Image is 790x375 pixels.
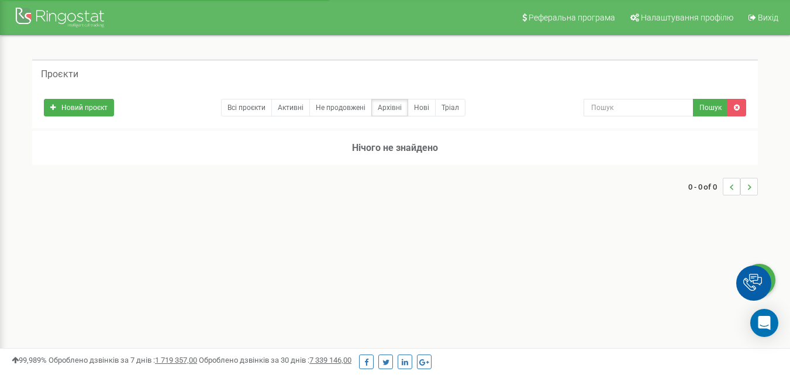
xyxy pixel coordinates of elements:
[309,99,372,116] a: Не продовжені
[371,99,408,116] a: Архівні
[44,99,114,116] a: Новий проєкт
[309,356,351,364] u: 7 339 146,00
[529,13,615,22] span: Реферальна програма
[584,99,694,116] input: Пошук
[41,69,78,80] h5: Проєкти
[435,99,465,116] a: Тріал
[155,356,197,364] u: 1 719 357,00
[271,99,310,116] a: Активні
[32,131,758,165] h3: Нічого не знайдено
[641,13,733,22] span: Налаштування профілю
[12,356,47,364] span: 99,989%
[221,99,272,116] a: Всі проєкти
[688,178,723,195] span: 0 - 0 of 0
[49,356,197,364] span: Оброблено дзвінків за 7 днів :
[758,13,778,22] span: Вихід
[199,356,351,364] span: Оброблено дзвінків за 30 днів :
[750,309,778,337] div: Open Intercom Messenger
[688,166,758,207] nav: ...
[408,99,436,116] a: Нові
[693,99,728,116] button: Пошук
